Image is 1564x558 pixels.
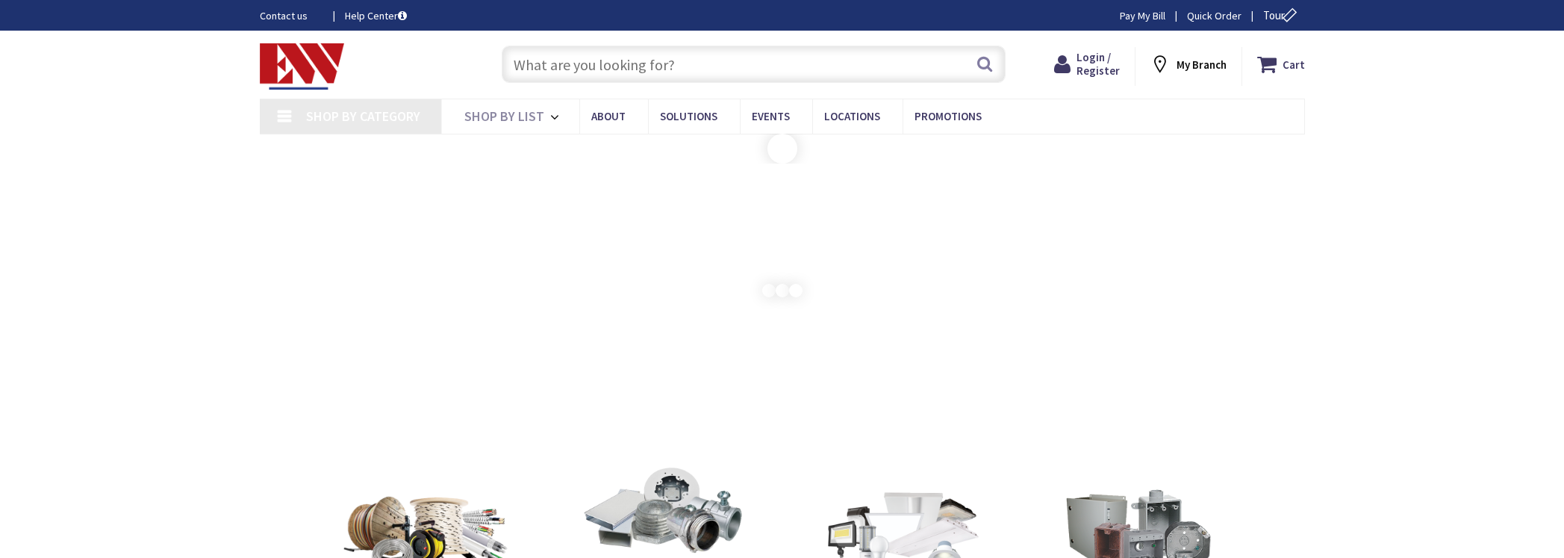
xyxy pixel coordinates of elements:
[915,109,982,123] span: Promotions
[306,108,420,125] span: Shop By Category
[1257,51,1305,78] a: Cart
[502,46,1006,83] input: What are you looking for?
[1187,8,1241,23] a: Quick Order
[260,8,321,23] a: Contact us
[260,43,345,90] img: Electrical Wholesalers, Inc.
[1120,8,1165,23] a: Pay My Bill
[1177,58,1227,72] strong: My Branch
[1054,51,1120,78] a: Login / Register
[1263,8,1301,22] span: Tour
[1150,51,1227,78] div: My Branch
[591,109,626,123] span: About
[1283,51,1305,78] strong: Cart
[464,108,544,125] span: Shop By List
[752,109,790,123] span: Events
[660,109,717,123] span: Solutions
[1077,50,1120,78] span: Login / Register
[824,109,880,123] span: Locations
[345,8,407,23] a: Help Center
